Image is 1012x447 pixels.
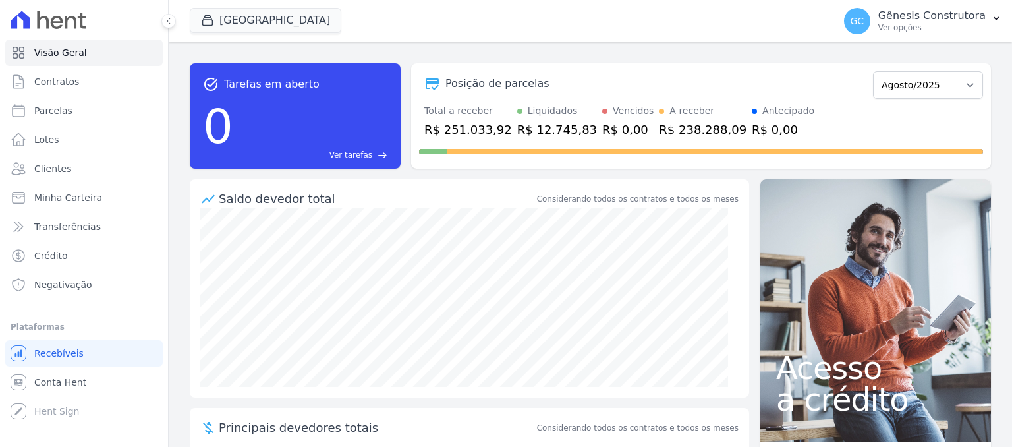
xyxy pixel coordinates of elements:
span: Clientes [34,162,71,175]
span: Contratos [34,75,79,88]
span: Transferências [34,220,101,233]
div: R$ 12.745,83 [517,121,597,138]
span: Minha Carteira [34,191,102,204]
div: A receber [669,104,714,118]
div: Total a receber [424,104,512,118]
div: R$ 251.033,92 [424,121,512,138]
div: Plataformas [11,319,157,335]
span: task_alt [203,76,219,92]
span: east [378,150,387,160]
a: Contratos [5,69,163,95]
span: Negativação [34,278,92,291]
span: GC [850,16,864,26]
div: R$ 0,00 [752,121,814,138]
p: Ver opções [878,22,986,33]
span: Recebíveis [34,347,84,360]
div: Posição de parcelas [445,76,549,92]
div: Saldo devedor total [219,190,534,208]
a: Parcelas [5,98,163,124]
span: Considerando todos os contratos e todos os meses [537,422,739,434]
p: Gênesis Construtora [878,9,986,22]
div: R$ 238.288,09 [659,121,746,138]
a: Conta Hent [5,369,163,396]
div: Antecipado [762,104,814,118]
button: [GEOGRAPHIC_DATA] [190,8,341,33]
span: Parcelas [34,104,72,117]
span: Lotes [34,133,59,146]
span: Acesso [776,352,975,384]
a: Ver tarefas east [239,149,387,161]
button: GC Gênesis Construtora Ver opções [833,3,1012,40]
a: Visão Geral [5,40,163,66]
span: Ver tarefas [329,149,372,161]
a: Transferências [5,214,163,240]
div: R$ 0,00 [602,121,654,138]
div: Considerando todos os contratos e todos os meses [537,193,739,205]
span: Conta Hent [34,376,86,389]
div: 0 [203,92,233,161]
a: Recebíveis [5,340,163,367]
a: Lotes [5,127,163,153]
div: Liquidados [528,104,578,118]
span: Visão Geral [34,46,87,59]
span: Principais devedores totais [219,419,534,436]
a: Crédito [5,243,163,269]
span: Crédito [34,249,68,262]
a: Clientes [5,156,163,182]
span: a crédito [776,384,975,415]
div: Vencidos [613,104,654,118]
span: Tarefas em aberto [224,76,320,92]
a: Negativação [5,272,163,298]
a: Minha Carteira [5,185,163,211]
